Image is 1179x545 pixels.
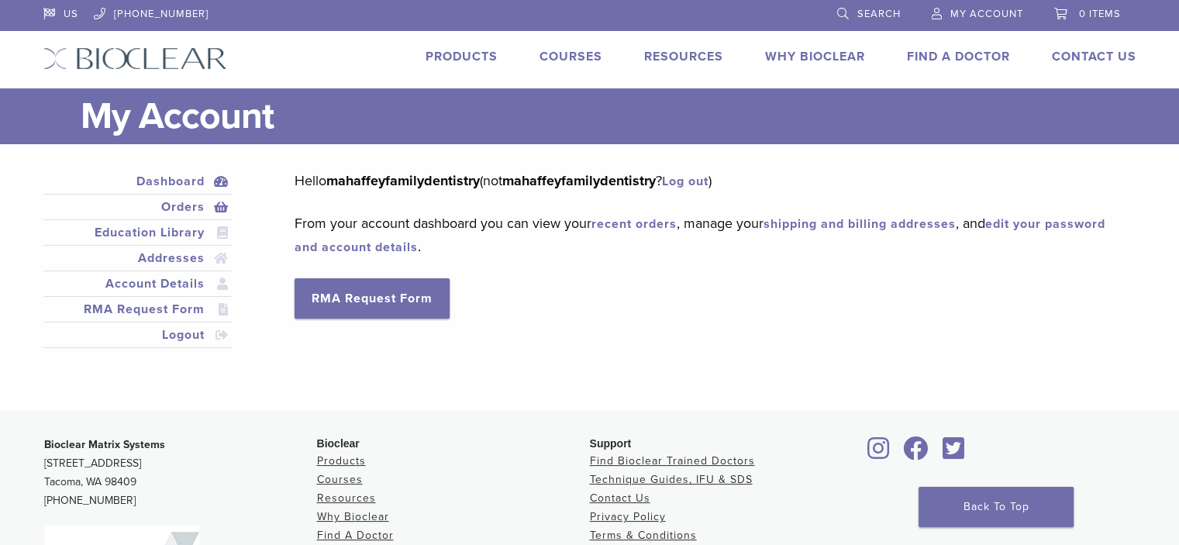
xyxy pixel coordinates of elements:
[43,47,227,70] img: Bioclear
[426,49,498,64] a: Products
[857,8,901,20] span: Search
[43,169,233,367] nav: Account pages
[764,216,956,232] a: shipping and billing addresses
[326,172,480,189] strong: mahaffeyfamilydentistry
[47,274,229,293] a: Account Details
[590,473,753,486] a: Technique Guides, IFU & SDS
[47,223,229,242] a: Education Library
[950,8,1023,20] span: My Account
[591,216,677,232] a: recent orders
[44,438,165,451] strong: Bioclear Matrix Systems
[44,436,317,510] p: [STREET_ADDRESS] Tacoma, WA 98409 [PHONE_NUMBER]
[590,437,632,450] span: Support
[540,49,602,64] a: Courses
[590,510,666,523] a: Privacy Policy
[295,169,1112,192] p: Hello (not ? )
[81,88,1136,144] h1: My Account
[317,454,366,467] a: Products
[47,249,229,267] a: Addresses
[295,212,1112,258] p: From your account dashboard you can view your , manage your , and .
[590,492,650,505] a: Contact Us
[644,49,723,64] a: Resources
[317,473,363,486] a: Courses
[317,492,376,505] a: Resources
[907,49,1010,64] a: Find A Doctor
[317,529,394,542] a: Find A Doctor
[317,437,360,450] span: Bioclear
[937,446,970,461] a: Bioclear
[662,174,708,189] a: Log out
[1052,49,1136,64] a: Contact Us
[502,172,656,189] strong: mahaffeyfamilydentistry
[590,529,697,542] a: Terms & Conditions
[295,278,450,319] a: RMA Request Form
[919,487,1074,527] a: Back To Top
[47,172,229,191] a: Dashboard
[898,446,934,461] a: Bioclear
[47,300,229,319] a: RMA Request Form
[863,446,895,461] a: Bioclear
[47,198,229,216] a: Orders
[317,510,389,523] a: Why Bioclear
[765,49,865,64] a: Why Bioclear
[1079,8,1121,20] span: 0 items
[47,326,229,344] a: Logout
[590,454,755,467] a: Find Bioclear Trained Doctors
